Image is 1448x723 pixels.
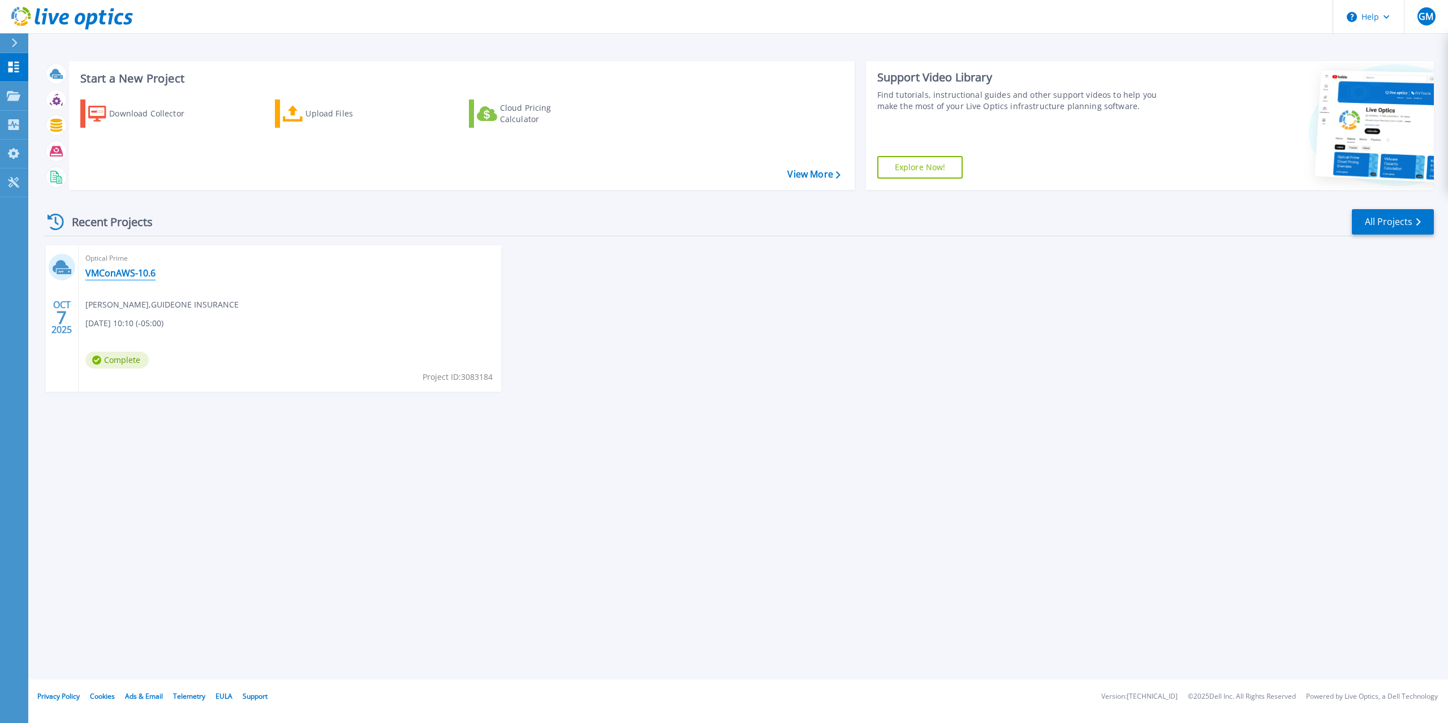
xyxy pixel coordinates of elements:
[85,352,149,369] span: Complete
[85,317,163,330] span: [DATE] 10:10 (-05:00)
[85,252,494,265] span: Optical Prime
[90,691,115,701] a: Cookies
[85,267,156,279] a: VMConAWS-10.6
[1306,693,1438,700] li: Powered by Live Optics, a Dell Technology
[469,99,595,128] a: Cloud Pricing Calculator
[1188,693,1296,700] li: © 2025 Dell Inc. All Rights Reserved
[85,298,239,311] span: [PERSON_NAME] , GUIDEONE INSURANCE
[877,89,1171,112] div: Find tutorials, instructional guides and other support videos to help you make the most of your L...
[305,102,396,125] div: Upload Files
[243,691,268,701] a: Support
[173,691,205,701] a: Telemetry
[44,208,168,236] div: Recent Projects
[80,99,206,128] a: Download Collector
[275,99,401,128] a: Upload Files
[51,297,72,338] div: OCT 2025
[216,691,232,701] a: EULA
[877,70,1171,85] div: Support Video Library
[109,102,200,125] div: Download Collector
[125,691,163,701] a: Ads & Email
[877,156,963,179] a: Explore Now!
[787,169,840,180] a: View More
[500,102,591,125] div: Cloud Pricing Calculator
[1101,693,1178,700] li: Version: [TECHNICAL_ID]
[57,313,67,322] span: 7
[37,691,80,701] a: Privacy Policy
[423,371,493,383] span: Project ID: 3083184
[1419,12,1433,21] span: GM
[1352,209,1434,235] a: All Projects
[80,72,840,85] h3: Start a New Project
